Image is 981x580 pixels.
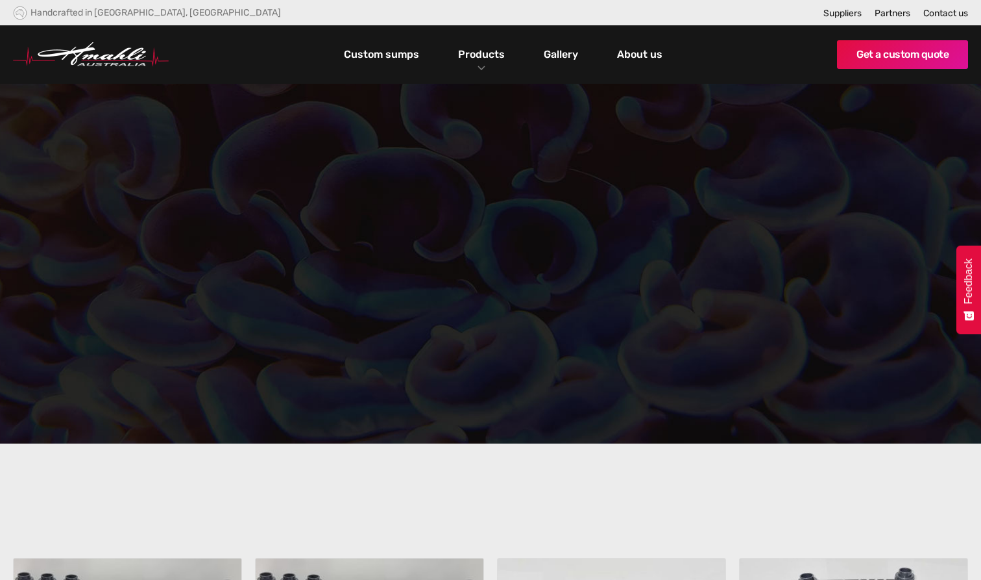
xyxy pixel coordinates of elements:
[30,7,281,18] div: Handcrafted in [GEOGRAPHIC_DATA], [GEOGRAPHIC_DATA]
[341,44,422,66] a: Custom sumps
[823,8,862,19] a: Suppliers
[875,8,910,19] a: Partners
[13,42,169,67] a: home
[614,44,666,66] a: About us
[923,8,968,19] a: Contact us
[540,44,581,66] a: Gallery
[837,40,968,69] a: Get a custom quote
[956,246,981,334] button: Feedback - Show survey
[963,258,975,304] span: Feedback
[455,45,508,64] a: Products
[13,42,169,67] img: Hmahli Australia Logo
[448,25,515,84] div: Products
